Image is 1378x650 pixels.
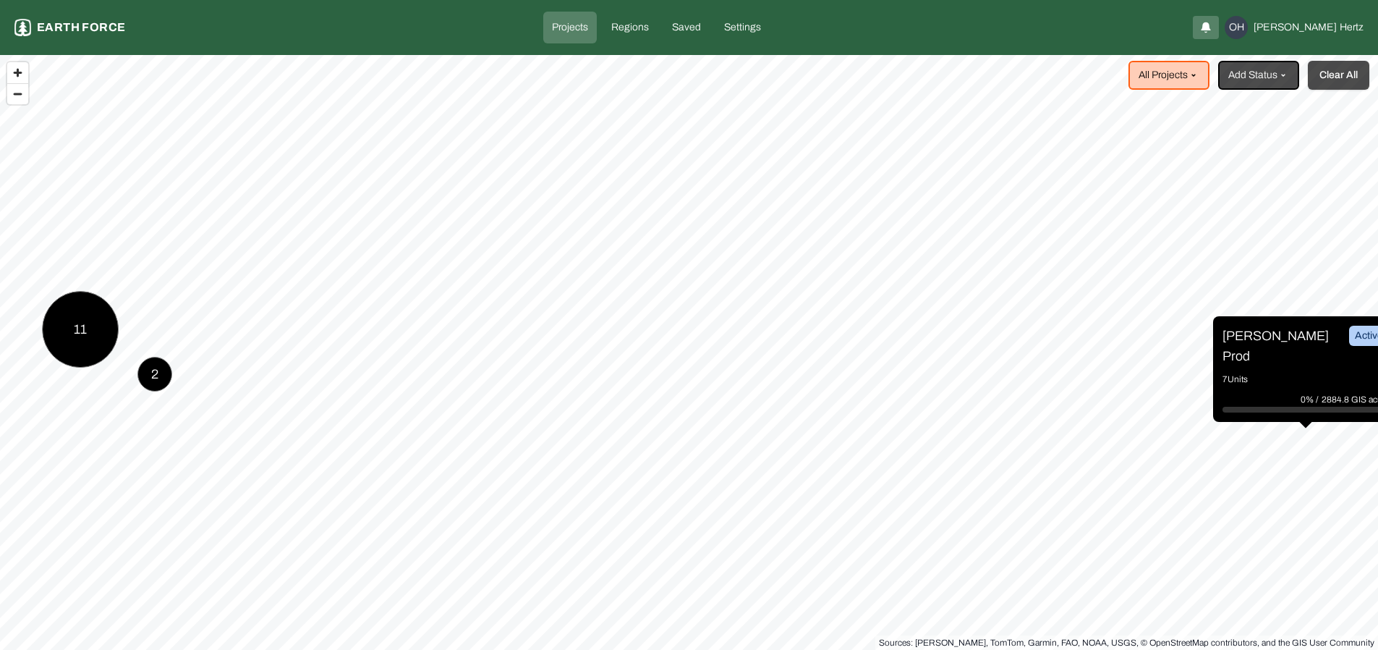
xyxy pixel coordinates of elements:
div: OH [1225,16,1248,39]
p: Regions [611,20,649,35]
span: Hertz [1340,20,1364,35]
p: Settings [724,20,761,35]
p: [PERSON_NAME] Prod [1222,326,1331,366]
button: OH[PERSON_NAME]Hertz [1225,16,1364,39]
button: Zoom in [7,62,28,83]
a: Projects [543,12,597,43]
div: Sources: [PERSON_NAME], TomTom, Garmin, FAO, NOAA, USGS, © OpenStreetMap contributors, and the GI... [879,636,1374,650]
a: Regions [603,12,658,43]
button: 2 [137,357,172,392]
p: Earth force [37,19,125,36]
button: All Projects [1128,61,1209,90]
img: earthforce-logo-white-uG4MPadI.svg [14,19,31,36]
button: Zoom out [7,83,28,104]
a: Settings [715,12,770,43]
span: [PERSON_NAME] [1254,20,1337,35]
p: 0% / [1301,392,1322,407]
a: Saved [663,12,710,43]
button: Clear All [1308,61,1369,90]
button: 11 [42,291,119,368]
button: Add Status [1218,61,1299,90]
p: Saved [672,20,701,35]
p: Projects [552,20,588,35]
